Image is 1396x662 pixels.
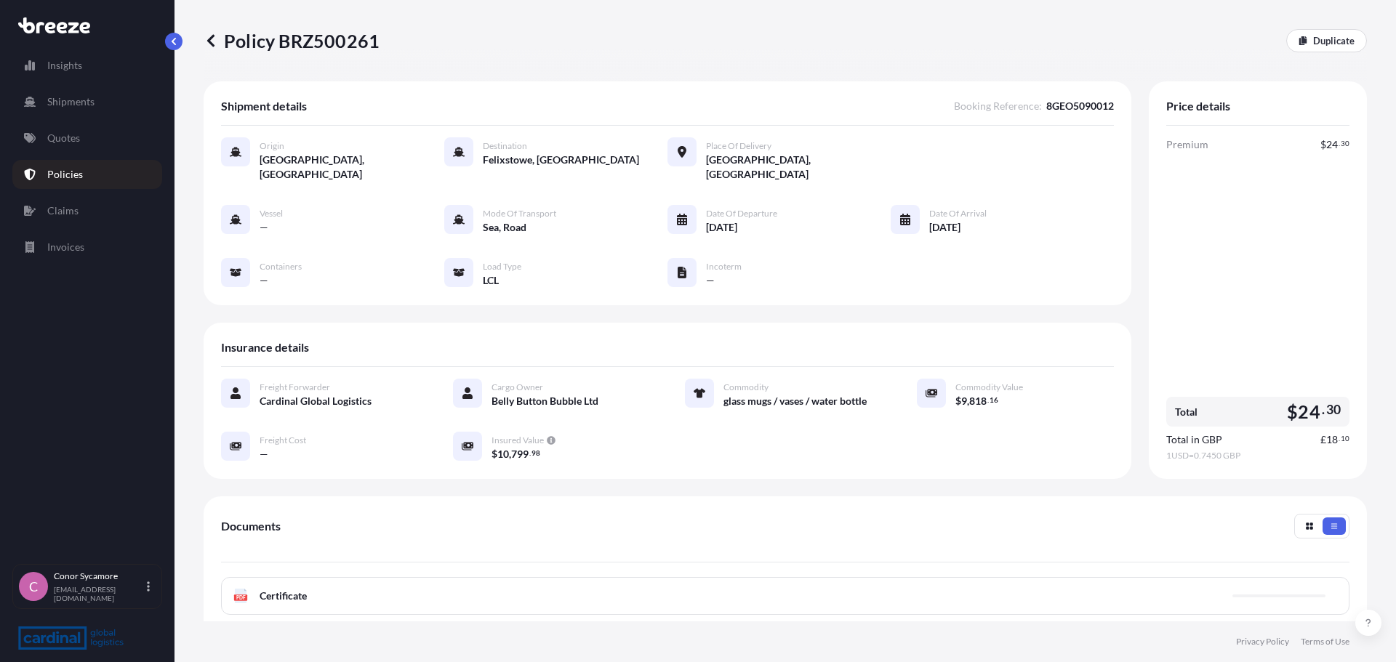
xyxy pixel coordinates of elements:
span: . [1322,405,1325,414]
span: Commodity Value [955,382,1023,393]
span: Cargo Owner [492,382,543,393]
span: 9 [961,396,967,406]
span: Origin [260,140,284,152]
span: . [1339,141,1340,146]
span: Commodity [723,382,769,393]
span: 818 [969,396,987,406]
a: Shipments [12,87,162,116]
a: Policies [12,160,162,189]
p: Quotes [47,131,80,145]
span: — [260,273,268,288]
img: organization-logo [18,626,124,650]
span: Felixstowe, [GEOGRAPHIC_DATA] [483,153,639,167]
span: glass mugs / vases / water bottle [723,394,867,408]
span: Total in GBP [1166,432,1222,447]
span: . [1339,436,1340,441]
span: Booking Reference : [954,99,1042,113]
span: — [260,220,268,235]
p: Invoices [47,240,84,254]
span: 30 [1341,141,1349,146]
span: LCL [483,273,499,288]
span: 18 [1326,435,1338,445]
a: Privacy Policy [1236,636,1289,647]
a: Claims [12,196,162,225]
span: Mode of Transport [483,208,556,219]
p: Policy BRZ500261 [204,29,380,52]
span: $ [492,449,497,459]
span: 24 [1326,140,1338,150]
span: [DATE] [706,220,737,235]
span: Insurance details [221,340,309,355]
span: Cardinal Global Logistics [260,394,372,408]
span: Belly Button Bubble Ltd [492,394,598,408]
span: Documents [221,519,281,533]
a: Invoices [12,233,162,262]
span: [GEOGRAPHIC_DATA], [GEOGRAPHIC_DATA] [260,153,444,182]
p: Shipments [47,94,95,109]
a: Insights [12,51,162,80]
span: Incoterm [706,261,742,273]
span: $ [1320,140,1326,150]
p: Claims [47,203,79,218]
span: [GEOGRAPHIC_DATA], [GEOGRAPHIC_DATA] [706,153,891,182]
span: Place of Delivery [706,140,771,152]
span: 10 [1341,436,1349,441]
span: Containers [260,261,302,273]
span: Total [1175,405,1198,419]
p: Policies [47,167,83,182]
span: [DATE] [929,220,960,235]
span: — [706,273,715,288]
span: Vessel [260,208,283,219]
span: 1 USD = 0.7450 GBP [1166,450,1349,461]
span: Date of Arrival [929,208,987,219]
span: 8GEO5090012 [1046,99,1114,113]
span: 16 [990,397,998,403]
span: . [987,397,989,403]
span: Certificate [260,589,307,603]
p: [EMAIL_ADDRESS][DOMAIN_NAME] [54,585,144,602]
span: — [260,447,268,461]
span: £ [1320,435,1326,445]
span: Destination [483,140,527,152]
span: C [29,579,38,594]
a: Duplicate [1286,29,1367,52]
span: $ [1287,403,1298,421]
span: Price details [1166,99,1230,113]
a: Quotes [12,124,162,153]
span: 799 [511,449,529,459]
span: Insured Value [492,435,544,446]
span: Date of Departure [706,208,777,219]
span: , [509,449,511,459]
span: . [529,451,531,456]
span: Sea, Road [483,220,526,235]
span: Freight Forwarder [260,382,330,393]
a: Terms of Use [1301,636,1349,647]
span: 30 [1326,405,1341,414]
p: Duplicate [1313,33,1355,48]
span: Premium [1166,137,1208,152]
text: PDF [236,595,246,600]
span: Load Type [483,261,521,273]
span: , [967,396,969,406]
span: Shipment details [221,99,307,113]
p: Conor Sycamore [54,570,144,582]
span: 24 [1298,403,1320,421]
span: $ [955,396,961,406]
span: Freight Cost [260,435,306,446]
span: 10 [497,449,509,459]
p: Insights [47,58,82,73]
span: 98 [531,451,540,456]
